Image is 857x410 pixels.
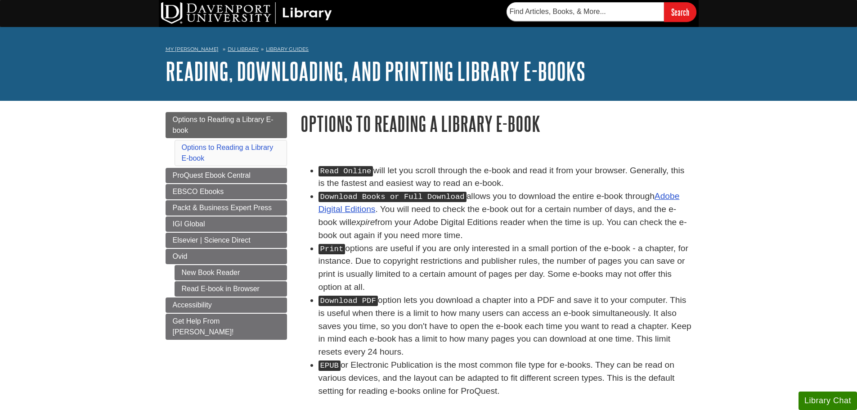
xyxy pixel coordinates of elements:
a: Get Help From [PERSON_NAME]! [166,314,287,340]
div: Guide Page Menu [166,112,287,340]
span: IGI Global [173,220,205,228]
a: Read E-book in Browser [175,281,287,297]
a: My [PERSON_NAME] [166,45,219,53]
em: expire [351,217,375,227]
li: allows you to download the entire e-book through . You will need to check the e-book out for a ce... [319,190,692,242]
kbd: EPUB [319,360,341,371]
a: ProQuest Ebook Central [166,168,287,183]
a: Ovid [166,249,287,264]
a: Library Guides [266,46,309,52]
input: Find Articles, Books, & More... [507,2,664,21]
img: DU Library [161,2,332,24]
nav: breadcrumb [166,43,692,58]
a: DU Library [228,46,259,52]
a: IGI Global [166,216,287,232]
li: option lets you download a chapter into a PDF and save it to your computer. This is useful when t... [319,294,692,359]
button: Library Chat [799,392,857,410]
span: EBSCO Ebooks [173,188,224,195]
li: options are useful if you are only interested in a small portion of the e-book - a chapter, for i... [319,242,692,294]
span: ProQuest Ebook Central [173,171,251,179]
h1: Options to Reading a Library E-book [301,112,692,135]
span: Packt & Business Expert Press [173,204,272,212]
li: will let you scroll through the e-book and read it from your browser. Generally, this is the fast... [319,164,692,190]
input: Search [664,2,696,22]
a: Options to Reading a Library E-book [182,144,274,162]
kbd: Print [319,244,345,254]
span: Elsevier | Science Direct [173,236,251,244]
li: or Electronic Publication is the most common file type for e-books. They can be read on various d... [319,359,692,398]
span: Options to Reading a Library E-book [173,116,274,134]
a: EBSCO Ebooks [166,184,287,199]
kbd: Download PDF [319,296,378,306]
span: Ovid [173,252,188,260]
span: Accessibility [173,301,212,309]
a: Elsevier | Science Direct [166,233,287,248]
a: Accessibility [166,297,287,313]
span: Get Help From [PERSON_NAME]! [173,317,234,336]
form: Searches DU Library's articles, books, and more [507,2,696,22]
a: Packt & Business Expert Press [166,200,287,216]
kbd: Download Books or Full Download [319,192,467,202]
a: Reading, Downloading, and Printing Library E-books [166,57,585,85]
kbd: Read Online [319,166,373,176]
a: Options to Reading a Library E-book [166,112,287,138]
a: New Book Reader [175,265,287,280]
